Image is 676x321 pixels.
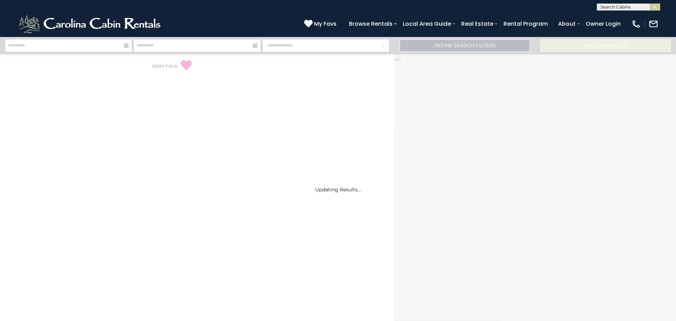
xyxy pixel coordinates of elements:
a: Owner Login [582,18,624,30]
img: mail-regular-white.png [649,19,658,29]
a: Real Estate [458,18,497,30]
img: phone-regular-white.png [631,19,641,29]
img: White-1-2.png [18,13,164,35]
a: Rental Program [500,18,551,30]
a: Local Area Guide [399,18,455,30]
a: About [555,18,579,30]
a: Browse Rentals [345,18,396,30]
a: My Favs [304,19,338,29]
span: My Favs [314,19,337,28]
